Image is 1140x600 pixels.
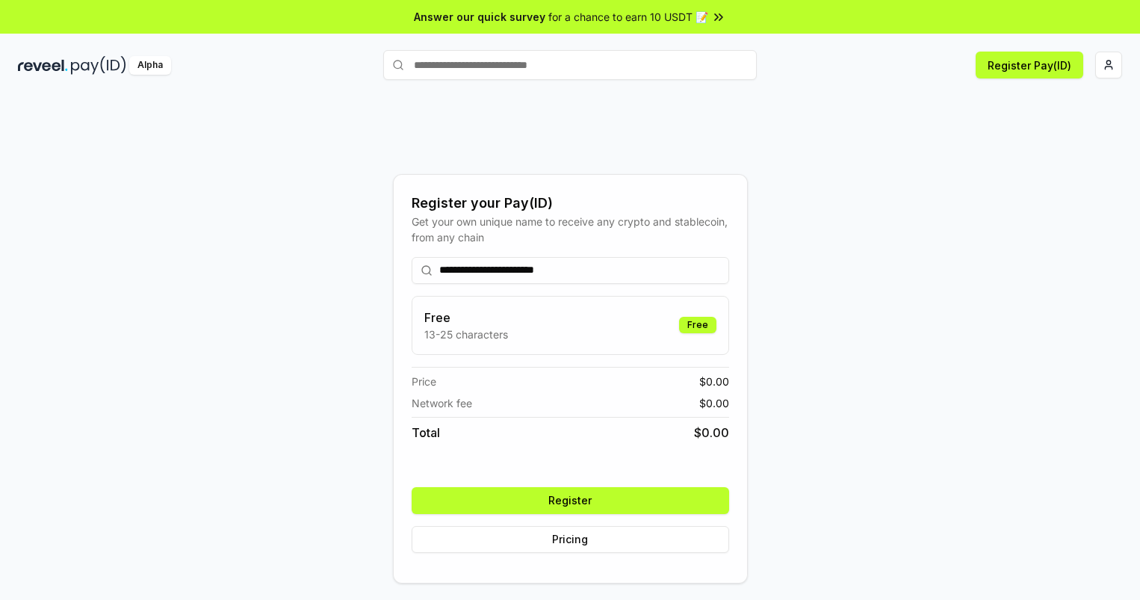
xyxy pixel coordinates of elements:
[424,309,508,327] h3: Free
[412,487,729,514] button: Register
[699,374,729,389] span: $ 0.00
[412,193,729,214] div: Register your Pay(ID)
[976,52,1083,78] button: Register Pay(ID)
[412,424,440,442] span: Total
[699,395,729,411] span: $ 0.00
[412,395,472,411] span: Network fee
[694,424,729,442] span: $ 0.00
[412,214,729,245] div: Get your own unique name to receive any crypto and stablecoin, from any chain
[412,374,436,389] span: Price
[548,9,708,25] span: for a chance to earn 10 USDT 📝
[679,317,716,333] div: Free
[412,526,729,553] button: Pricing
[414,9,545,25] span: Answer our quick survey
[71,56,126,75] img: pay_id
[18,56,68,75] img: reveel_dark
[129,56,171,75] div: Alpha
[424,327,508,342] p: 13-25 characters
